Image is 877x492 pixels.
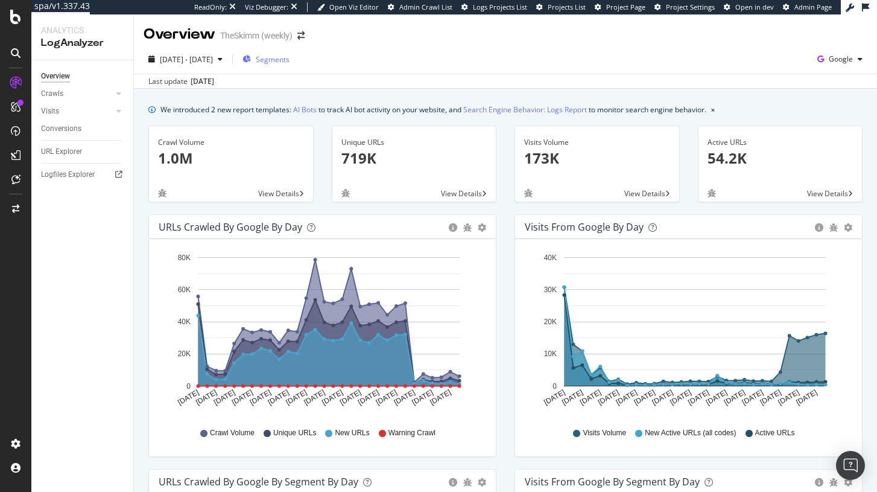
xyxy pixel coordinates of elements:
[178,254,191,262] text: 80K
[399,2,452,11] span: Admin Crawl List
[159,249,486,417] svg: A chart.
[836,451,865,480] div: Open Intercom Messenger
[158,148,304,168] p: 1.0M
[41,105,113,118] a: Visits
[178,318,191,326] text: 40K
[148,103,863,116] div: info banner
[708,189,716,197] div: bug
[160,54,213,65] span: [DATE] - [DATE]
[544,350,557,359] text: 10K
[651,388,675,407] text: [DATE]
[463,478,472,487] div: bug
[704,388,729,407] text: [DATE]
[178,286,191,294] text: 60K
[159,221,302,233] div: URLs Crawled by Google by day
[815,223,823,232] div: circle-info
[158,189,166,197] div: bug
[560,388,584,407] text: [DATE]
[41,70,125,83] a: Overview
[338,388,363,407] text: [DATE]
[441,188,482,199] span: View Details
[341,148,487,168] p: 719K
[794,388,818,407] text: [DATE]
[258,188,299,199] span: View Details
[829,478,838,487] div: bug
[245,2,288,12] div: Viz Debugger:
[807,188,848,199] span: View Details
[320,388,344,407] text: [DATE]
[41,70,70,83] div: Overview
[191,76,214,87] div: [DATE]
[666,2,715,11] span: Project Settings
[341,137,487,148] div: Unique URLs
[302,388,326,407] text: [DATE]
[597,388,621,407] text: [DATE]
[755,428,795,438] span: Active URLs
[461,2,527,12] a: Logs Projects List
[544,286,557,294] text: 30K
[220,30,293,42] div: TheSkimm (weekly)
[317,2,379,12] a: Open Viz Editor
[375,388,399,407] text: [DATE]
[273,428,316,438] span: Unique URLs
[41,168,95,181] div: Logfiles Explorer
[449,223,457,232] div: circle-info
[463,223,472,232] div: bug
[735,2,774,11] span: Open in dev
[41,123,81,135] div: Conversions
[388,428,435,438] span: Warning Crawl
[542,388,566,407] text: [DATE]
[148,76,214,87] div: Last update
[41,105,59,118] div: Visits
[473,2,527,11] span: Logs Projects List
[723,388,747,407] text: [DATE]
[41,36,124,50] div: LogAnalyzer
[686,388,711,407] text: [DATE]
[393,388,417,407] text: [DATE]
[212,388,236,407] text: [DATE]
[708,148,853,168] p: 54.2K
[525,249,852,417] svg: A chart.
[595,2,645,12] a: Project Page
[41,24,124,36] div: Analytics
[194,388,218,407] text: [DATE]
[249,388,273,407] text: [DATE]
[544,254,557,262] text: 40K
[829,54,853,64] span: Google
[41,88,113,100] a: Crawls
[428,388,452,407] text: [DATE]
[615,388,639,407] text: [DATE]
[645,428,736,438] span: New Active URLs (all codes)
[829,223,838,232] div: bug
[159,476,358,488] div: URLs Crawled by Google By Segment By Day
[633,388,657,407] text: [DATE]
[356,388,381,407] text: [DATE]
[552,382,557,391] text: 0
[654,2,715,12] a: Project Settings
[335,428,369,438] span: New URLs
[41,123,125,135] a: Conversions
[759,388,783,407] text: [DATE]
[578,388,603,407] text: [DATE]
[624,188,665,199] span: View Details
[160,103,706,116] div: We introduced 2 new report templates: to track AI bot activity on your website, and to monitor se...
[783,2,832,12] a: Admin Page
[524,148,670,168] p: 173K
[267,388,291,407] text: [DATE]
[293,103,317,116] a: AI Bots
[329,2,379,11] span: Open Viz Editor
[525,221,644,233] div: Visits from Google by day
[176,388,200,407] text: [DATE]
[525,476,700,488] div: Visits from Google By Segment By Day
[812,50,867,69] button: Google
[606,2,645,11] span: Project Page
[41,145,125,158] a: URL Explorer
[524,189,533,197] div: bug
[285,388,309,407] text: [DATE]
[388,2,452,12] a: Admin Crawl List
[41,88,63,100] div: Crawls
[41,145,82,158] div: URL Explorer
[708,137,853,148] div: Active URLs
[178,350,191,359] text: 20K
